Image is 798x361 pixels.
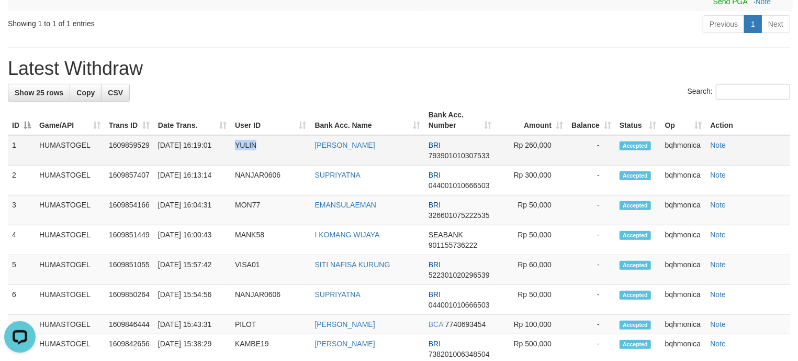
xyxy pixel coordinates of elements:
a: [PERSON_NAME] [315,320,375,329]
h1: Latest Withdraw [8,58,790,79]
td: Rp 100,000 [496,315,567,334]
span: Copy 738201006348504 to clipboard [429,350,490,358]
td: - [567,135,615,166]
a: Note [711,340,726,348]
a: Note [711,201,726,209]
td: - [567,195,615,225]
td: HUMASTOGEL [35,135,105,166]
a: Note [711,141,726,149]
a: Note [711,320,726,329]
button: Open LiveChat chat widget [4,4,36,36]
a: [PERSON_NAME] [315,141,375,149]
a: SITI NAFISA KURUNG [315,260,390,269]
a: Previous [703,15,745,33]
td: - [567,255,615,285]
span: Copy [76,89,95,97]
td: [DATE] 15:57:42 [154,255,231,285]
td: 1609851055 [105,255,154,285]
th: Bank Acc. Name: activate to sort column ascending [311,105,424,135]
td: HUMASTOGEL [35,225,105,255]
span: Copy 793901010307533 to clipboard [429,151,490,160]
a: Note [711,290,726,299]
td: bqhmonica [661,315,706,334]
span: Accepted [620,261,651,270]
td: YULIN [231,135,310,166]
td: [DATE] 16:19:01 [154,135,231,166]
a: Next [761,15,790,33]
span: Accepted [620,141,651,150]
a: Note [711,231,726,239]
span: Copy 326601075222535 to clipboard [429,211,490,220]
td: [DATE] 16:04:31 [154,195,231,225]
span: SEABANK [429,231,463,239]
td: HUMASTOGEL [35,166,105,195]
td: 6 [8,285,35,315]
th: Trans ID: activate to sort column ascending [105,105,154,135]
a: 1 [744,15,762,33]
a: Show 25 rows [8,84,70,102]
td: 1609851449 [105,225,154,255]
a: Note [711,260,726,269]
th: Game/API: activate to sort column ascending [35,105,105,135]
a: [PERSON_NAME] [315,340,375,348]
td: NANJAR0606 [231,166,310,195]
td: 7 [8,315,35,334]
td: [DATE] 15:54:56 [154,285,231,315]
td: 1 [8,135,35,166]
input: Search: [716,84,790,100]
span: Copy 044001010666503 to clipboard [429,301,490,309]
td: bqhmonica [661,166,706,195]
span: Copy 901155736222 to clipboard [429,241,477,249]
td: Rp 50,000 [496,195,567,225]
td: bqhmonica [661,195,706,225]
th: Bank Acc. Number: activate to sort column ascending [424,105,496,135]
td: - [567,166,615,195]
td: 5 [8,255,35,285]
td: 1609857407 [105,166,154,195]
a: CSV [101,84,130,102]
td: 1609850264 [105,285,154,315]
td: 1609859529 [105,135,154,166]
a: EMANSULAEMAN [315,201,376,209]
a: SUPRIYATNA [315,171,361,179]
td: Rp 260,000 [496,135,567,166]
div: Showing 1 to 1 of 1 entries [8,14,324,29]
td: bqhmonica [661,285,706,315]
label: Search: [688,84,790,100]
td: bqhmonica [661,135,706,166]
span: BRI [429,260,441,269]
a: Copy [70,84,102,102]
span: Accepted [620,171,651,180]
td: 2 [8,166,35,195]
td: [DATE] 16:00:43 [154,225,231,255]
th: Date Trans.: activate to sort column ascending [154,105,231,135]
th: ID: activate to sort column descending [8,105,35,135]
td: bqhmonica [661,255,706,285]
td: bqhmonica [661,225,706,255]
span: BCA [429,320,443,329]
span: BRI [429,201,441,209]
td: HUMASTOGEL [35,315,105,334]
td: HUMASTOGEL [35,255,105,285]
th: Balance: activate to sort column ascending [567,105,615,135]
span: Accepted [620,201,651,210]
td: Rp 50,000 [496,225,567,255]
span: Accepted [620,321,651,330]
a: SUPRIYATNA [315,290,361,299]
span: Accepted [620,340,651,349]
td: HUMASTOGEL [35,195,105,225]
a: I KOMANG WIJAYA [315,231,380,239]
td: Rp 60,000 [496,255,567,285]
td: - [567,225,615,255]
td: 1609846444 [105,315,154,334]
td: PILOT [231,315,310,334]
td: Rp 300,000 [496,166,567,195]
span: BRI [429,290,441,299]
th: Op: activate to sort column ascending [661,105,706,135]
th: Amount: activate to sort column ascending [496,105,567,135]
span: CSV [108,89,123,97]
td: - [567,285,615,315]
span: Copy 044001010666503 to clipboard [429,181,490,190]
td: [DATE] 16:13:14 [154,166,231,195]
th: User ID: activate to sort column ascending [231,105,310,135]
